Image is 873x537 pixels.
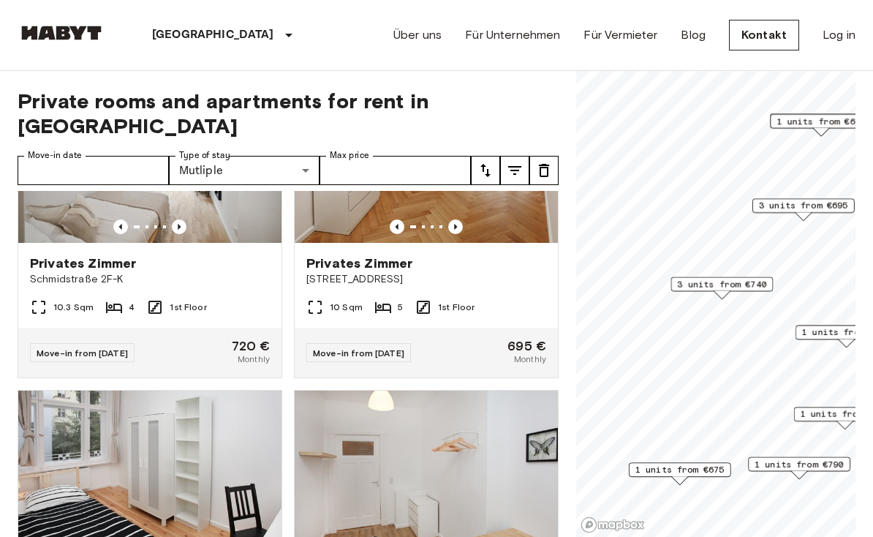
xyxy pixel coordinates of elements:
[18,156,169,185] input: Choose date
[629,462,731,485] div: Map marker
[313,348,404,358] span: Move-in from [DATE]
[678,277,767,290] span: 3 units from €740
[770,114,872,137] div: Map marker
[172,219,186,234] button: Previous image
[30,272,270,287] span: Schmidstraße 2F-K
[635,463,725,476] span: 1 units from €675
[529,156,559,185] button: tune
[306,272,546,287] span: [STREET_ADDRESS]
[53,301,94,314] span: 10.3 Sqm
[438,301,475,314] span: 1st Floor
[759,199,848,212] span: 3 units from €695
[28,149,82,162] label: Move-in date
[507,339,546,353] span: 695 €
[583,26,657,44] a: Für Vermieter
[169,156,320,185] div: Mutliple
[671,277,774,299] div: Map marker
[471,156,500,185] button: tune
[465,26,560,44] a: Für Unternehmen
[238,353,270,366] span: Monthly
[752,198,855,221] div: Map marker
[390,219,404,234] button: Previous image
[113,219,128,234] button: Previous image
[398,301,403,314] span: 5
[129,301,135,314] span: 4
[18,89,559,138] span: Private rooms and apartments for rent in [GEOGRAPHIC_DATA]
[306,255,412,272] span: Privates Zimmer
[581,517,645,533] a: Mapbox logo
[748,457,850,479] div: Map marker
[729,20,799,50] a: Kontakt
[37,348,128,358] span: Move-in from [DATE]
[152,26,274,44] p: [GEOGRAPHIC_DATA]
[18,67,282,378] a: Marketing picture of unit DE-01-260-004-01Previous imagePrevious imagePrivates ZimmerSchmidstraße...
[170,301,206,314] span: 1st Floor
[330,149,369,162] label: Max price
[776,115,866,128] span: 1 units from €685
[294,67,559,378] a: Marketing picture of unit DE-01-246-02MPrevious imagePrevious imagePrivates Zimmer[STREET_ADDRESS...
[514,353,546,366] span: Monthly
[500,156,529,185] button: tune
[755,457,844,470] span: 1 units from €790
[330,301,363,314] span: 10 Sqm
[448,219,463,234] button: Previous image
[179,149,230,162] label: Type of stay
[30,255,136,272] span: Privates Zimmer
[18,26,105,40] img: Habyt
[823,26,855,44] a: Log in
[681,26,706,44] a: Blog
[393,26,442,44] a: Über uns
[232,339,270,353] span: 720 €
